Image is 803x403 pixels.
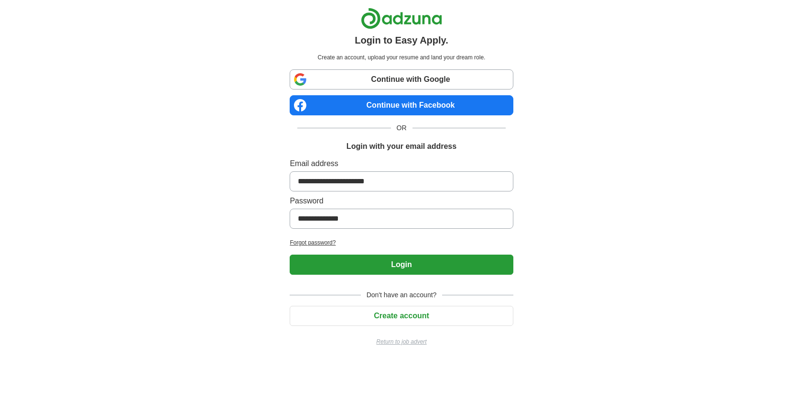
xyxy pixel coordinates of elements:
[290,337,513,346] a: Return to job advert
[292,53,511,62] p: Create an account, upload your resume and land your dream role.
[347,141,456,152] h1: Login with your email address
[290,255,513,275] button: Login
[361,8,442,29] img: Adzuna logo
[290,95,513,115] a: Continue with Facebook
[290,306,513,326] button: Create account
[290,69,513,90] a: Continue with Google
[290,195,513,207] label: Password
[361,290,443,300] span: Don't have an account?
[290,158,513,169] label: Email address
[391,123,412,133] span: OR
[355,33,448,47] h1: Login to Easy Apply.
[290,312,513,320] a: Create account
[290,238,513,247] a: Forgot password?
